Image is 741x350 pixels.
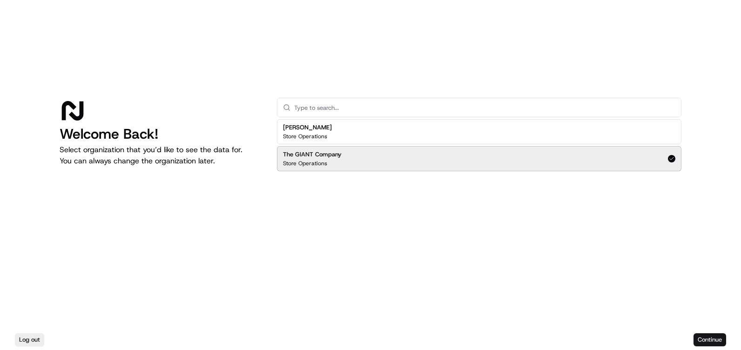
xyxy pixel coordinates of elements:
h1: Welcome Back! [60,126,262,142]
button: Log out [15,333,44,346]
p: Store Operations [283,160,327,167]
h2: [PERSON_NAME] [283,123,332,132]
h2: The GIANT Company [283,150,342,159]
div: Suggestions [277,117,681,173]
p: Store Operations [283,133,327,140]
input: Type to search... [294,98,675,117]
button: Continue [694,333,726,346]
p: Select organization that you’d like to see the data for. You can always change the organization l... [60,144,262,167]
